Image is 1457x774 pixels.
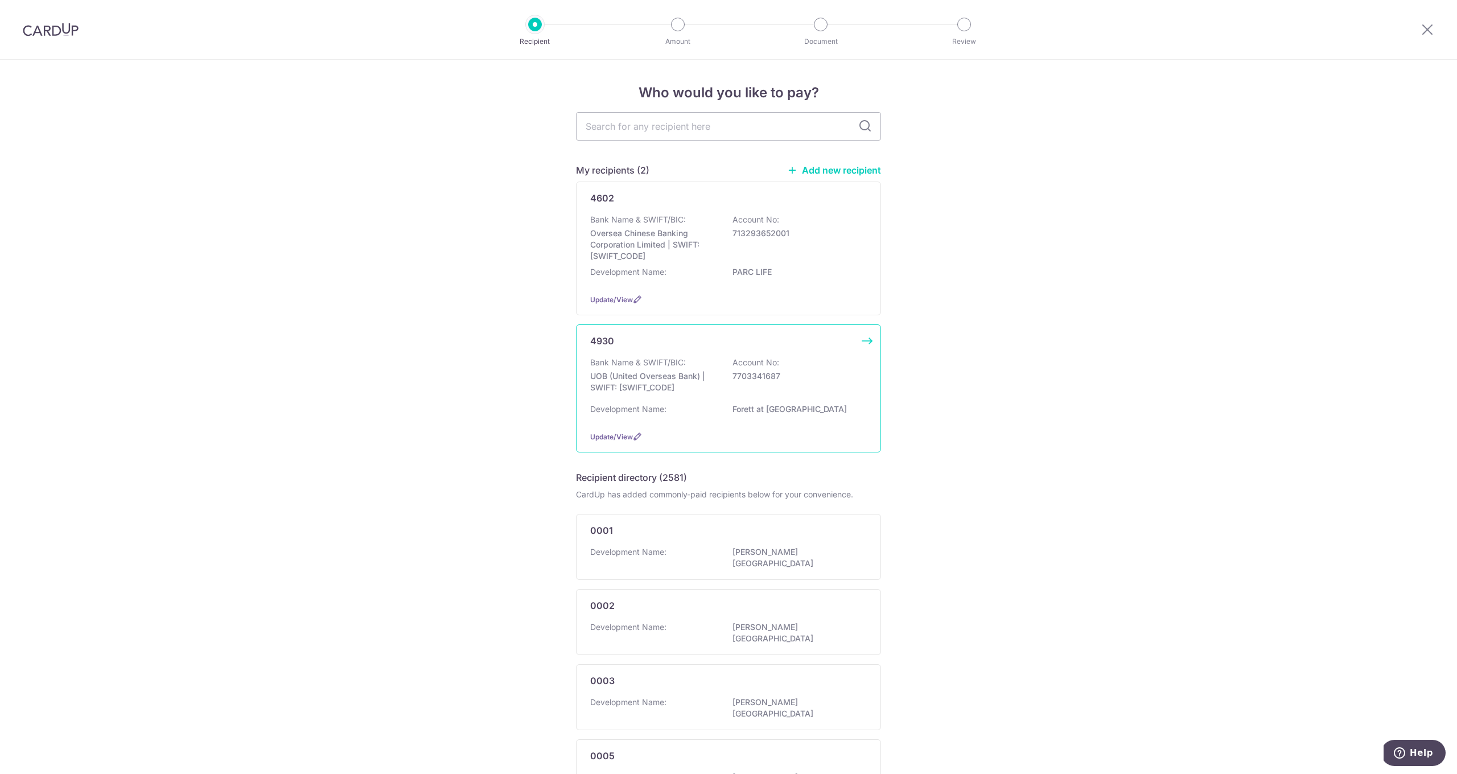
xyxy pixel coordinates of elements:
p: Recipient [493,36,577,47]
input: Search for any recipient here [576,112,881,141]
p: Bank Name & SWIFT/BIC: [590,214,686,225]
p: 0003 [590,674,615,687]
p: Oversea Chinese Banking Corporation Limited | SWIFT: [SWIFT_CODE] [590,228,718,262]
p: UOB (United Overseas Bank) | SWIFT: [SWIFT_CODE] [590,370,718,393]
p: Amount [636,36,720,47]
p: Account No: [732,357,779,368]
p: Development Name: [590,546,666,558]
p: Development Name: [590,266,666,278]
p: Bank Name & SWIFT/BIC: [590,357,686,368]
p: 0002 [590,599,615,612]
p: [PERSON_NAME][GEOGRAPHIC_DATA] [732,621,860,644]
iframe: Opens a widget where you can find more information [1384,740,1446,768]
p: PARC LIFE [732,266,860,278]
p: 713293652001 [732,228,860,239]
p: Development Name: [590,404,666,415]
a: Update/View [590,295,633,304]
a: Update/View [590,433,633,441]
p: [PERSON_NAME][GEOGRAPHIC_DATA] [732,697,860,719]
p: Review [922,36,1006,47]
p: 4602 [590,191,614,205]
h5: My recipients (2) [576,163,649,177]
p: 7703341687 [732,370,860,382]
p: 0005 [590,749,615,763]
img: CardUp [23,23,79,36]
p: 0001 [590,524,613,537]
a: Add new recipient [787,164,881,176]
p: [PERSON_NAME][GEOGRAPHIC_DATA] [732,546,860,569]
p: Development Name: [590,621,666,633]
p: Account No: [732,214,779,225]
p: Development Name: [590,697,666,708]
div: CardUp has added commonly-paid recipients below for your convenience. [576,489,881,500]
p: Forett at [GEOGRAPHIC_DATA] [732,404,860,415]
h4: Who would you like to pay? [576,83,881,103]
h5: Recipient directory (2581) [576,471,687,484]
p: 4930 [590,334,614,348]
p: Document [779,36,863,47]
